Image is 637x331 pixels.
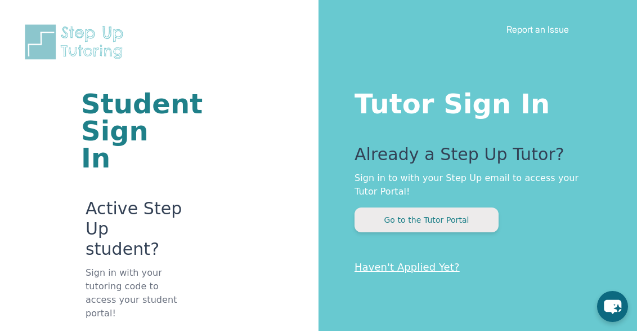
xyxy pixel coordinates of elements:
[355,208,499,232] button: Go to the Tutor Portal
[81,90,183,171] h1: Student Sign In
[355,214,499,225] a: Go to the Tutor Portal
[506,24,569,35] a: Report an Issue
[355,261,460,273] a: Haven't Applied Yet?
[23,23,131,61] img: Step Up Tutoring horizontal logo
[355,171,592,198] p: Sign in to with your Step Up email to access your Tutor Portal!
[355,86,592,117] h1: Tutor Sign In
[355,144,592,171] p: Already a Step Up Tutor?
[86,198,183,266] p: Active Step Up student?
[597,291,628,322] button: chat-button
